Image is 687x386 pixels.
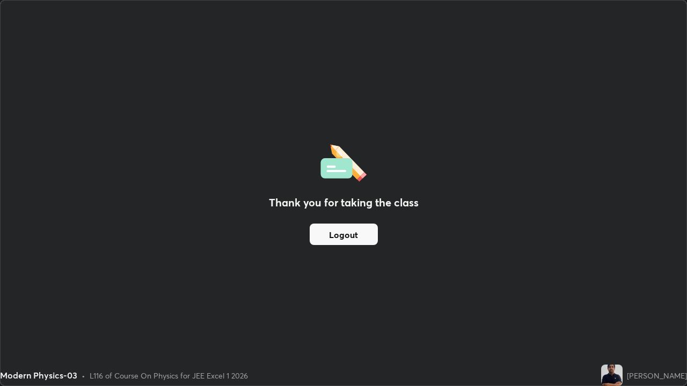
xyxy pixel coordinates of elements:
[310,224,378,245] button: Logout
[601,365,623,386] img: 7ef12e9526204b6db105cf6f6d810fe9.jpg
[90,370,248,381] div: L116 of Course On Physics for JEE Excel 1 2026
[269,195,419,211] h2: Thank you for taking the class
[627,370,687,381] div: [PERSON_NAME]
[82,370,85,381] div: •
[320,141,367,182] img: offlineFeedback.1438e8b3.svg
